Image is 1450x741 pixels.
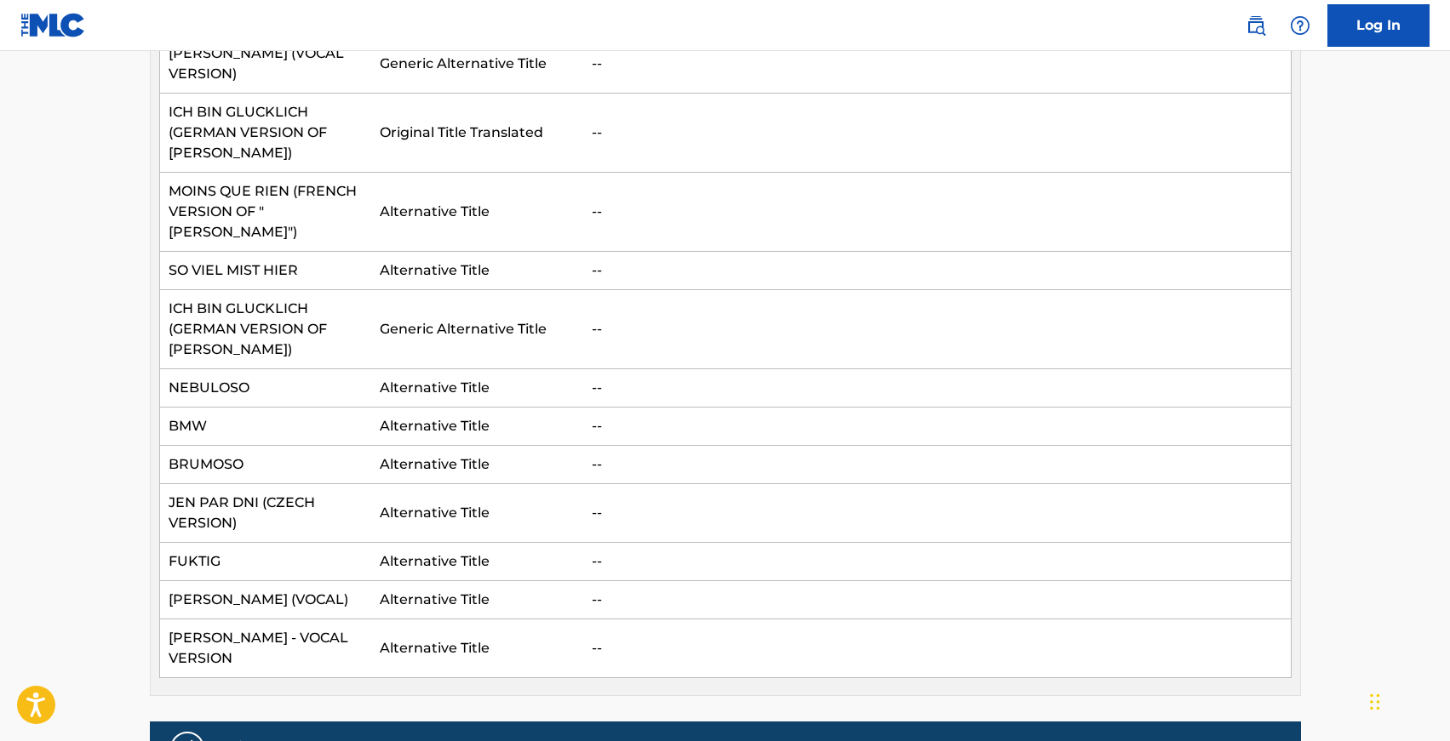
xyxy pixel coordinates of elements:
[159,290,371,369] td: ICH BIN GLUCKLICH (GERMAN VERSION OF [PERSON_NAME])
[159,35,371,94] td: [PERSON_NAME] (VOCAL VERSION)
[159,484,371,543] td: JEN PAR DNI (CZECH VERSION)
[159,173,371,252] td: MOINS QUE RIEN (FRENCH VERSION OF "[PERSON_NAME]")
[583,484,1291,543] td: --
[583,446,1291,484] td: --
[371,446,583,484] td: Alternative Title
[583,619,1291,678] td: --
[371,543,583,581] td: Alternative Title
[371,94,583,173] td: Original Title Translated
[583,290,1291,369] td: --
[583,369,1291,408] td: --
[159,581,371,619] td: [PERSON_NAME] (VOCAL)
[583,252,1291,290] td: --
[371,408,583,446] td: Alternative Title
[159,543,371,581] td: FUKTIG
[583,543,1291,581] td: --
[583,408,1291,446] td: --
[159,369,371,408] td: NEBULOSO
[371,173,583,252] td: Alternative Title
[159,408,371,446] td: BMW
[1327,4,1430,47] a: Log In
[371,290,583,369] td: Generic Alternative Title
[371,619,583,678] td: Alternative Title
[1370,676,1380,727] div: Drag
[159,446,371,484] td: BRUMOSO
[1365,659,1450,741] iframe: Chat Widget
[371,581,583,619] td: Alternative Title
[159,619,371,678] td: [PERSON_NAME] - VOCAL VERSION
[371,35,583,94] td: Generic Alternative Title
[1283,9,1317,43] div: Help
[159,252,371,290] td: SO VIEL MIST HIER
[583,173,1291,252] td: --
[583,35,1291,94] td: --
[20,13,86,37] img: MLC Logo
[159,94,371,173] td: ICH BIN GLUCKLICH (GERMAN VERSION OF [PERSON_NAME])
[371,484,583,543] td: Alternative Title
[1290,15,1310,36] img: help
[1239,9,1273,43] a: Public Search
[371,369,583,408] td: Alternative Title
[583,94,1291,173] td: --
[1246,15,1266,36] img: search
[371,252,583,290] td: Alternative Title
[583,581,1291,619] td: --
